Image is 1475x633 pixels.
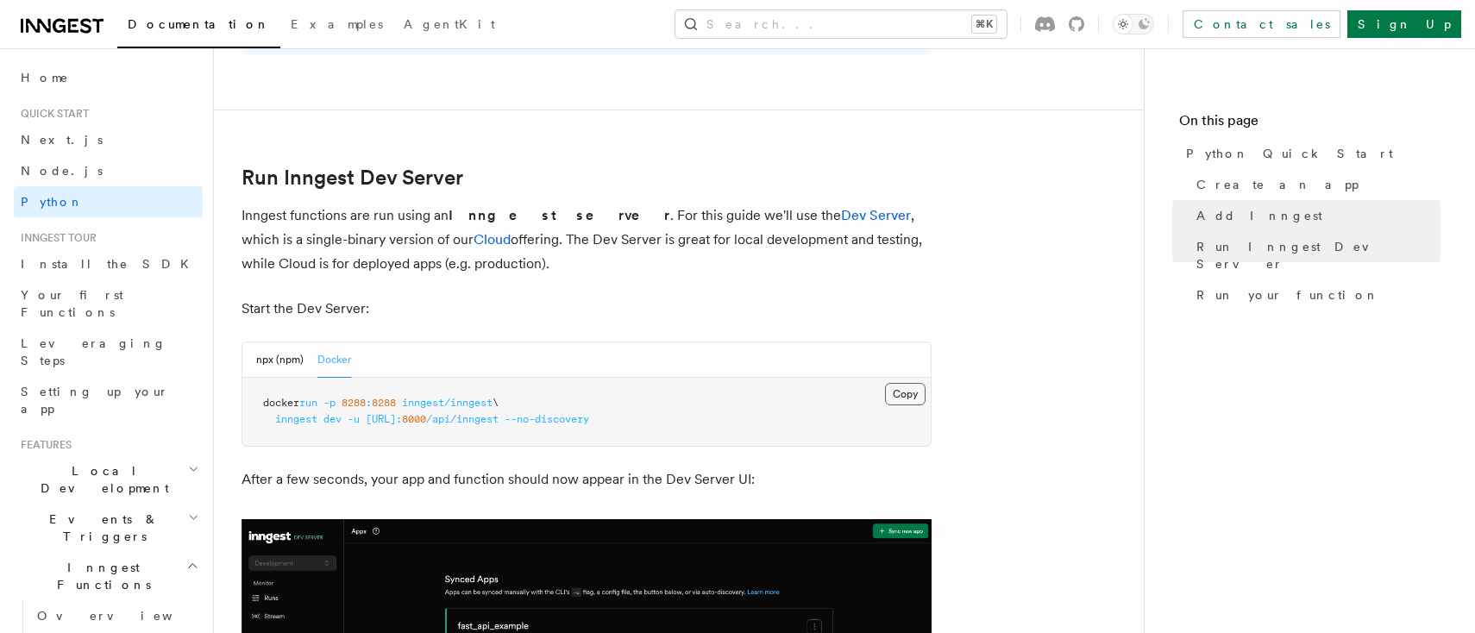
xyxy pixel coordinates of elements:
span: Run your function [1196,286,1379,304]
a: Install the SDK [14,248,203,279]
span: docker [263,397,299,409]
span: dev [323,413,342,425]
span: /api/inngest [426,413,499,425]
span: 8288 [342,397,366,409]
span: inngest [275,413,317,425]
a: Sign Up [1347,10,1461,38]
a: Leveraging Steps [14,328,203,376]
a: Next.js [14,124,203,155]
span: Examples [291,17,383,31]
h4: On this page [1179,110,1440,138]
p: Inngest functions are run using an . For this guide we'll use the , which is a single-binary vers... [242,204,932,276]
span: Install the SDK [21,257,199,271]
span: Python Quick Start [1186,145,1393,162]
a: Python Quick Start [1179,138,1440,169]
a: Python [14,186,203,217]
a: Cloud [474,231,511,248]
span: Run Inngest Dev Server [1196,238,1440,273]
span: Your first Functions [21,288,123,319]
kbd: ⌘K [972,16,996,33]
span: inngest/inngest [402,397,493,409]
span: Home [21,69,69,86]
span: Leveraging Steps [21,336,166,367]
span: 8000 [402,413,426,425]
button: Search...⌘K [675,10,1007,38]
span: Local Development [14,462,188,497]
button: Docker [317,342,351,378]
span: -u [348,413,360,425]
a: Your first Functions [14,279,203,328]
a: Documentation [117,5,280,48]
span: Inngest Functions [14,559,186,593]
p: After a few seconds, your app and function should now appear in the Dev Server UI: [242,467,932,492]
a: Run your function [1189,279,1440,310]
a: Examples [280,5,393,47]
span: Events & Triggers [14,511,188,545]
a: Dev Server [841,207,911,223]
button: npx (npm) [256,342,304,378]
strong: Inngest server [449,207,670,223]
span: Create an app [1196,176,1359,193]
a: AgentKit [393,5,505,47]
span: Node.js [21,164,103,178]
span: [URL]: [366,413,402,425]
span: Add Inngest [1196,207,1322,224]
span: Inngest tour [14,231,97,245]
a: Create an app [1189,169,1440,200]
span: Setting up your app [21,385,169,416]
a: Add Inngest [1189,200,1440,231]
a: Setting up your app [14,376,203,424]
a: Run Inngest Dev Server [1189,231,1440,279]
button: Events & Triggers [14,504,203,552]
span: run [299,397,317,409]
span: Documentation [128,17,270,31]
span: Python [21,195,84,209]
span: \ [493,397,499,409]
a: Run Inngest Dev Server [242,166,463,190]
span: Next.js [21,133,103,147]
span: 8288 [372,397,396,409]
p: Start the Dev Server: [242,297,932,321]
span: Features [14,438,72,452]
button: Inngest Functions [14,552,203,600]
button: Local Development [14,455,203,504]
span: AgentKit [404,17,495,31]
a: Contact sales [1183,10,1340,38]
span: Quick start [14,107,89,121]
button: Copy [885,383,926,405]
a: Overview [30,600,203,631]
button: Toggle dark mode [1113,14,1154,34]
span: Overview [37,609,215,623]
span: -p [323,397,336,409]
a: Node.js [14,155,203,186]
span: --no-discovery [505,413,589,425]
a: Home [14,62,203,93]
span: : [366,397,372,409]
